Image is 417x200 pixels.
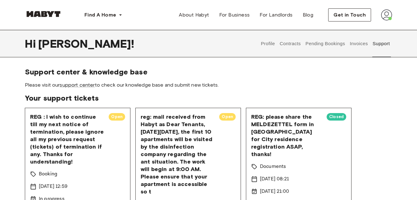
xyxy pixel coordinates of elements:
span: For Business [219,11,250,19]
button: Find A Home [79,9,127,21]
a: For Landlords [255,9,297,21]
span: Blog [303,11,314,19]
p: [DATE] 08:21 [260,175,289,183]
p: Documents [260,163,286,170]
button: Pending Bookings [305,30,346,57]
span: Get in Touch [333,11,366,19]
button: Support [372,30,391,57]
span: Open [109,114,125,120]
img: Habyt [25,11,62,17]
p: [DATE] 12:59 [39,183,67,190]
span: Open [219,114,236,120]
span: REG : I wish to continue till my next notice of termination, please ignore all my previous reques... [30,113,104,165]
a: support center [60,82,95,88]
p: Booking [39,170,57,178]
span: reg: mail received from Habyt as Dear Tenants, [DATE][DATE], the first 10 apartments will be visi... [141,113,214,195]
div: user profile tabs [259,30,392,57]
span: Support center & knowledge base [25,67,392,77]
span: REG: please share the MELDEZETTEL form in [GEOGRAPHIC_DATA] for City residence registration ASAP,... [251,113,322,158]
button: Get in Touch [328,8,371,21]
button: Invoices [349,30,369,57]
span: Hi [25,37,38,50]
span: Find A Home [84,11,116,19]
img: avatar [381,9,392,21]
a: Blog [298,9,319,21]
button: Contracts [279,30,301,57]
span: About Habyt [179,11,209,19]
span: Please visit our to check our knowledge base and submit new tickets. [25,82,392,88]
button: Profile [260,30,276,57]
p: [DATE] 21:00 [260,188,289,195]
span: [PERSON_NAME] ! [38,37,134,50]
span: Your support tickets [25,93,392,103]
span: Closed [327,114,346,120]
span: For Landlords [260,11,292,19]
a: For Business [214,9,255,21]
a: About Habyt [174,9,214,21]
